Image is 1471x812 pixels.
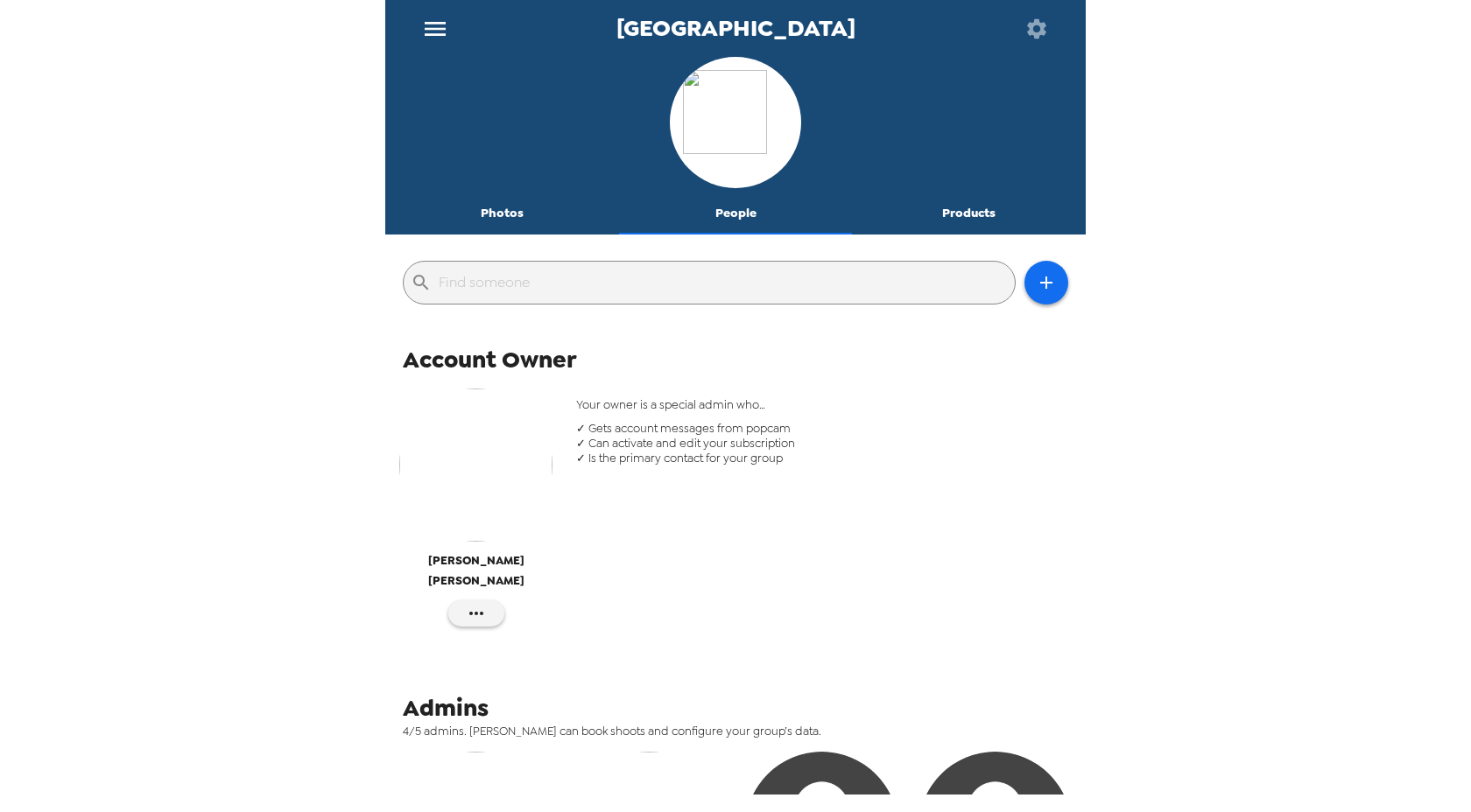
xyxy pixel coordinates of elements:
[616,17,855,40] span: [GEOGRAPHIC_DATA]
[394,388,559,600] button: [PERSON_NAME] [PERSON_NAME]
[403,724,1081,738] span: 4/5 admins. [PERSON_NAME] can book shoots and configure your group’s data.
[403,344,577,375] span: Account Owner
[385,192,619,234] button: Photos
[576,436,1069,451] span: ✓ Can activate and edit your subscription
[439,269,1008,297] input: Find someone
[683,70,788,175] img: org logo
[576,421,1069,436] span: ✓ Gets account messages from popcam
[852,192,1086,234] button: Products
[403,692,489,724] span: Admins
[576,451,1069,465] span: ✓ Is the primary contact for your group
[576,397,1069,412] span: Your owner is a special admin who…
[394,550,559,591] span: [PERSON_NAME] [PERSON_NAME]
[619,192,853,234] button: People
